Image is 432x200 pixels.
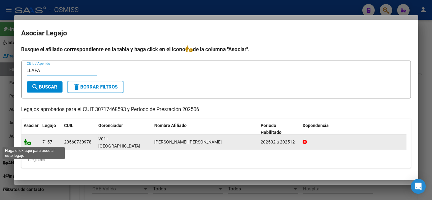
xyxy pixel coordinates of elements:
datatable-header-cell: Periodo Habilitado [258,119,300,139]
mat-icon: search [32,83,39,91]
datatable-header-cell: Dependencia [300,119,406,139]
span: Asociar [24,123,39,128]
datatable-header-cell: CUIL [62,119,96,139]
div: 202502 a 202512 [261,139,298,146]
datatable-header-cell: Gerenciador [96,119,152,139]
datatable-header-cell: Nombre Afiliado [152,119,258,139]
mat-icon: delete [73,83,81,91]
span: Legajo [43,123,56,128]
button: Buscar [27,81,63,93]
span: 7157 [43,139,53,144]
span: CUIL [64,123,74,128]
button: Borrar Filtros [67,81,123,93]
div: 1 registros [21,152,411,168]
span: Buscar [32,84,58,90]
span: LLAPACO MAMANI THIAGO JAVIER [155,139,222,144]
h2: Asociar Legajo [21,27,411,39]
span: Borrar Filtros [73,84,118,90]
datatable-header-cell: Legajo [40,119,62,139]
div: 20560730978 [64,139,92,146]
span: Nombre Afiliado [155,123,187,128]
span: Periodo Habilitado [261,123,281,135]
span: V01 - [GEOGRAPHIC_DATA] [99,136,141,148]
p: Legajos aprobados para el CUIT 30717468593 y Período de Prestación 202506 [21,106,411,114]
div: Open Intercom Messenger [411,179,426,194]
datatable-header-cell: Asociar [21,119,40,139]
span: Dependencia [303,123,329,128]
h4: Busque el afiliado correspondiente en la tabla y haga click en el ícono de la columna "Asociar". [21,45,411,53]
span: Gerenciador [99,123,123,128]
